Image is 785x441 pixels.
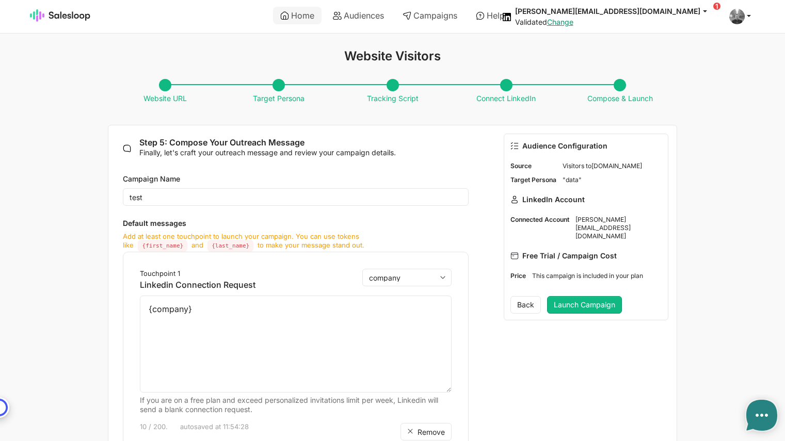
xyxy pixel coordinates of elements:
[575,216,662,240] dd: [PERSON_NAME][EMAIL_ADDRESS][DOMAIN_NAME]
[469,7,512,24] a: Help
[510,216,569,240] dt: Connected Account
[418,428,445,436] span: Remove
[522,251,617,260] span: Free Trial / Campaign Cost
[123,232,468,250] p: Add at least one touchpoint to launch your campaign. You can use tokens like and to make your mes...
[139,148,468,157] p: Finally, let's craft your outreach message and review your campaign details.
[123,188,468,206] input: e.g., Q1 Product Manager Outreach
[515,6,717,16] button: [PERSON_NAME][EMAIL_ADDRESS][DOMAIN_NAME]
[138,240,187,252] code: {first_name}
[30,9,91,22] img: Salesloop
[395,7,464,24] a: Campaigns
[123,170,468,188] label: Campaign Name
[510,272,526,280] dt: Price
[510,296,541,314] button: Back
[563,176,662,184] dd: "data"
[547,296,622,314] button: Launch Campaign
[547,18,573,26] a: Change
[515,18,717,27] div: Validated
[138,79,192,103] span: Website URL
[140,269,290,278] p: Touchpoint 1
[140,422,168,431] span: 10 / 200.
[108,49,677,63] h1: Website Visitors
[362,269,452,286] select: Touchpoint 1Linkedin Connection Request
[471,79,541,103] span: Connect LinkedIn
[522,141,607,151] span: Audience Configuration
[273,7,322,24] a: Home
[362,79,424,103] span: Tracking Script
[140,396,451,414] div: If you are on a free plan and exceed personalized invitations limit per week, Linkedin will send ...
[326,7,391,24] a: Audiences
[510,176,556,184] dt: Target Persona
[139,138,468,148] h2: Step 5: Compose Your Outreach Message
[510,162,556,170] dt: Source
[207,240,253,252] code: {last_name}
[400,423,452,440] button: Remove
[522,195,585,204] span: LinkedIn Account
[563,162,662,170] dd: Visitors to [DOMAIN_NAME]
[123,214,468,230] p: Default messages
[140,280,290,289] p: Linkedin Connection Request
[532,272,643,280] span: This campaign is included in your plan
[180,422,249,431] span: autosaved at 11:54:28
[248,79,310,103] span: Target Persona
[582,79,658,103] span: Compose & Launch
